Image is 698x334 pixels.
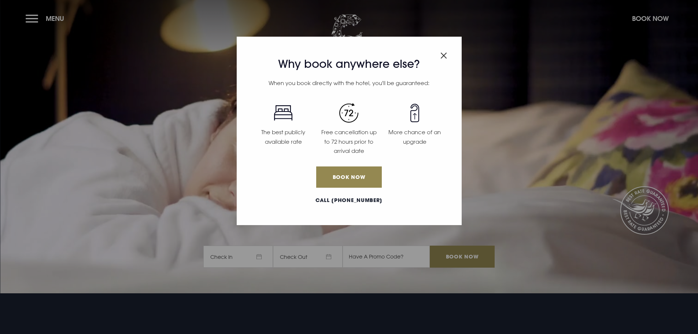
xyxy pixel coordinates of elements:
[251,78,448,88] p: When you book directly with the hotel, you'll be guaranteed:
[251,58,448,71] h3: Why book anywhere else?
[316,166,381,188] a: Book Now
[321,128,377,156] p: Free cancellation up to 72 hours prior to arrival date
[386,128,443,146] p: More chance of an upgrade
[440,48,447,60] button: Close modal
[251,197,448,204] a: Call [PHONE_NUMBER]
[255,128,312,146] p: The best publicly available rate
